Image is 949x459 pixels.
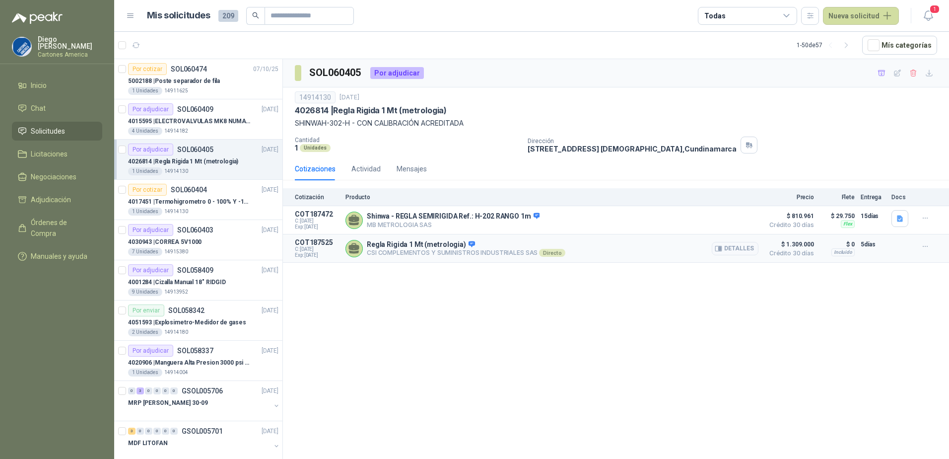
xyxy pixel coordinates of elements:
div: 0 [162,428,169,435]
p: 4015595 | ELECTROVALVULAS MK8 NUMATICS [128,117,252,126]
div: 1 Unidades [128,369,162,377]
p: SOL058409 [177,267,213,274]
p: GSOL005701 [182,428,223,435]
span: Adjudicación [31,194,71,205]
p: SOL060474 [171,66,207,73]
span: Solicitudes [31,126,65,137]
h3: SOL060405 [309,65,362,80]
p: 4017451 | Termohigrometro 0 - 100% Y -10 - 50 ºs C [128,197,252,207]
a: Por adjudicarSOL060403[DATE] 4030943 |CORREA 5V10007 Unidades14915380 [114,220,282,260]
p: [DATE] [262,427,278,436]
p: [DATE] [262,346,278,356]
div: Directo [539,249,565,257]
div: Por cotizar [128,184,167,196]
a: Por cotizarSOL060404[DATE] 4017451 |Termohigrometro 0 - 100% Y -10 - 50 ºs C1 Unidades14914130 [114,180,282,220]
span: Licitaciones [31,149,68,159]
p: [DATE] [262,145,278,154]
a: 3 0 0 0 0 0 GSOL005701[DATE] MDF LITOFAN [128,425,280,457]
div: 2 Unidades [128,328,162,336]
div: 7 Unidades [128,248,162,256]
p: 07/10/25 [253,65,278,74]
div: 3 [136,387,144,394]
span: Chat [31,103,46,114]
p: Precio [764,194,814,201]
p: [DATE] [339,93,359,102]
div: 0 [153,387,161,394]
span: $ 810.961 [764,210,814,222]
a: Por adjudicarSOL060409[DATE] 4015595 |ELECTROVALVULAS MK8 NUMATICS4 Unidades14914182 [114,99,282,140]
p: 4051593 | Explosimetro-Medidor de gases [128,318,246,327]
div: Por adjudicar [128,345,173,357]
a: Adjudicación [12,190,102,209]
p: SOL060405 [177,146,213,153]
a: Órdenes de Compra [12,213,102,243]
a: 0 3 0 0 0 0 GSOL005706[DATE] MRP [PERSON_NAME] 30-09 [128,385,280,417]
div: 14914130 [295,91,336,103]
p: 14913952 [164,288,188,296]
a: Por adjudicarSOL058337[DATE] 4020906 |Manguera Alta Presion 3000 psi De 1-1/4"1 Unidades14914004 [114,341,282,381]
img: Logo peakr [12,12,63,24]
p: 4026814 | Regla Rigida 1 Mt (metrologia) [128,157,238,166]
div: Incluido [831,248,855,256]
p: SOL060403 [177,227,213,233]
p: Entrega [861,194,885,201]
p: SOL058342 [168,307,204,314]
p: 5002188 | Poste separador de fila [128,76,220,86]
span: Exp: [DATE] [295,224,339,230]
a: Inicio [12,76,102,95]
h1: Mis solicitudes [147,8,210,23]
p: 14914130 [164,208,188,216]
div: 0 [170,387,178,394]
div: 0 [128,387,136,394]
p: COT187525 [295,238,339,246]
p: [DATE] [262,185,278,195]
div: Unidades [300,144,331,152]
p: $ 0 [820,238,855,250]
div: Por adjudicar [370,67,424,79]
div: Por adjudicar [128,144,173,155]
p: 4001284 | Cizalla Manual 18" RIDGID [128,278,226,287]
a: Licitaciones [12,145,102,163]
p: [DATE] [262,386,278,396]
div: 4 Unidades [128,127,162,135]
div: Flex [841,220,855,228]
span: Crédito 30 días [764,222,814,228]
span: C: [DATE] [295,218,339,224]
p: 14911625 [164,87,188,95]
div: Todas [704,10,725,21]
p: 1 [295,144,298,152]
span: Crédito 30 días [764,250,814,256]
span: Órdenes de Compra [31,217,93,239]
p: [DATE] [262,306,278,315]
p: Flete [820,194,855,201]
p: $ 29.750 [820,210,855,222]
div: Por adjudicar [128,224,173,236]
p: 15 días [861,210,885,222]
button: Nueva solicitud [823,7,899,25]
div: Por adjudicar [128,264,173,276]
div: 0 [145,387,152,394]
span: Negociaciones [31,171,76,182]
span: search [252,12,259,19]
p: Shinwa - REGLA SEMIRIGIDA Ref.: H-202 RANGO 1m [367,212,540,221]
p: SOL060404 [171,186,207,193]
div: Por enviar [128,305,164,316]
p: MDF LITOFAN [128,439,168,448]
span: Manuales y ayuda [31,251,87,262]
div: 0 [145,428,152,435]
div: 3 [128,428,136,435]
p: 5 días [861,238,885,250]
p: 14914180 [164,328,188,336]
div: 1 Unidades [128,167,162,175]
p: Regla Rigida 1 Mt (metrologia) [367,240,565,249]
div: 0 [153,428,161,435]
a: Por adjudicarSOL060405[DATE] 4026814 |Regla Rigida 1 Mt (metrologia)1 Unidades14914130 [114,140,282,180]
div: Por cotizar [128,63,167,75]
p: [DATE] [262,226,278,235]
a: Manuales y ayuda [12,247,102,266]
p: 14914004 [164,369,188,377]
p: [DATE] [262,266,278,275]
div: Mensajes [397,163,427,174]
p: CSI COMPLEMENTOS Y SUMINISTROS INDUSTRIALES SAS [367,249,565,257]
p: MB METROLOGIA SAS [367,221,540,229]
